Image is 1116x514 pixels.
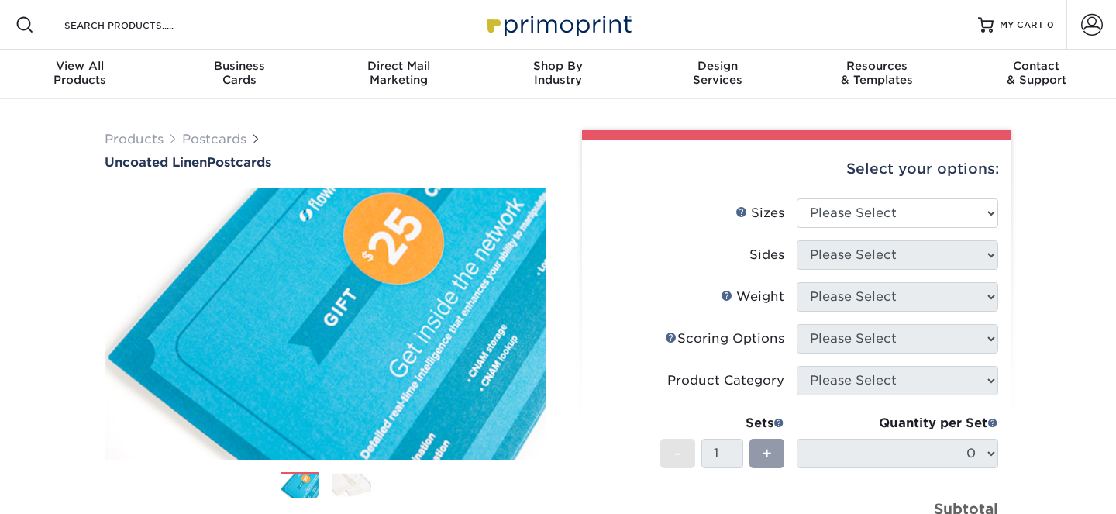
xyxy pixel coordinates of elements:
a: Resources& Templates [797,50,957,99]
div: Cards [160,59,319,87]
div: Scoring Options [665,329,784,348]
a: DesignServices [638,50,797,99]
span: - [674,442,681,465]
a: Postcards [182,132,246,147]
img: Postcards 02 [332,473,371,497]
span: Business [160,59,319,73]
img: Postcards 01 [281,473,319,500]
div: Select your options: [594,140,999,198]
span: Contact [956,59,1116,73]
span: Resources [797,59,957,73]
span: + [762,442,772,465]
span: Direct Mail [319,59,478,73]
span: Design [638,59,797,73]
img: Primoprint [480,8,635,41]
a: Uncoated LinenPostcards [105,155,546,170]
div: Sides [749,246,784,264]
div: & Templates [797,59,957,87]
h1: Postcards [105,155,546,170]
div: Services [638,59,797,87]
span: 0 [1047,19,1054,30]
div: Industry [478,59,638,87]
div: Sizes [735,204,784,223]
a: Direct MailMarketing [319,50,478,99]
span: Uncoated Linen [105,155,207,170]
a: Contact& Support [956,50,1116,99]
a: Products [105,132,164,147]
div: Product Category [667,371,784,390]
div: Weight [721,288,784,306]
div: Quantity per Set [797,414,998,433]
a: Shop ByIndustry [478,50,638,99]
input: SEARCH PRODUCTS..... [63,16,214,34]
div: Marketing [319,59,478,87]
a: BusinessCards [160,50,319,99]
span: Shop By [478,59,638,73]
div: & Support [956,59,1116,87]
div: Sets [660,414,784,433]
span: MY CART [1000,19,1044,32]
img: Uncoated Linen 01 [105,171,546,477]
